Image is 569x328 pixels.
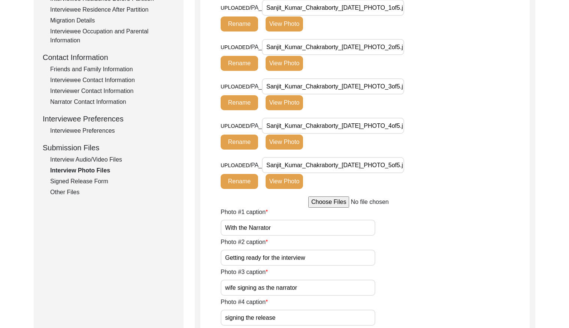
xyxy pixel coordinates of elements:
span: PA_ [251,83,262,90]
button: Rename [221,135,258,150]
span: PA_ [251,123,262,129]
span: UPLOADED/ [221,162,251,168]
div: Signed Release Form [50,177,175,186]
label: Photo #4 caption [221,298,268,307]
div: Interview Audio/Video Files [50,155,175,164]
div: Interviewee Contact Information [50,76,175,85]
span: PA_ [251,4,262,11]
span: UPLOADED/ [221,44,251,50]
button: Rename [221,56,258,71]
button: View Photo [266,16,303,31]
div: Contact Information [43,52,175,63]
button: View Photo [266,135,303,150]
div: Other Files [50,188,175,197]
label: Photo #2 caption [221,238,268,247]
button: Rename [221,174,258,189]
label: Photo #1 caption [221,208,268,217]
span: PA_ [251,162,262,168]
button: View Photo [266,174,303,189]
label: Photo #3 caption [221,268,268,277]
span: UPLOADED/ [221,5,251,11]
button: View Photo [266,95,303,110]
div: Interviewee Residence After Partition [50,5,175,14]
span: UPLOADED/ [221,123,251,129]
div: Interviewee Preferences [50,126,175,135]
button: Rename [221,16,258,31]
div: Interviewee Occupation and Parental Information [50,27,175,45]
span: UPLOADED/ [221,84,251,90]
button: View Photo [266,56,303,71]
div: Interviewer Contact Information [50,87,175,96]
button: Rename [221,95,258,110]
div: Interview Photo Files [50,166,175,175]
div: Narrator Contact Information [50,97,175,106]
div: Interviewee Preferences [43,113,175,124]
span: PA_ [251,44,262,50]
div: Submission Files [43,142,175,153]
div: Friends and Family Information [50,65,175,74]
div: Migration Details [50,16,175,25]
